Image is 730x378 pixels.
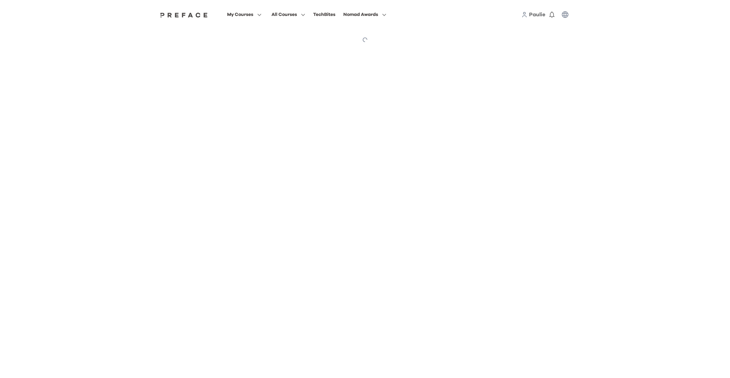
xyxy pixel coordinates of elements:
[269,10,307,19] button: All Courses
[225,10,264,19] button: My Courses
[341,10,388,19] button: Nomad Awards
[159,12,210,17] a: Preface Logo
[529,12,545,17] span: Paulie
[343,11,378,19] span: Nomad Awards
[227,11,253,19] span: My Courses
[529,11,545,19] a: Paulie
[313,11,335,19] div: TechBites
[159,12,210,18] img: Preface Logo
[271,11,297,19] span: All Courses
